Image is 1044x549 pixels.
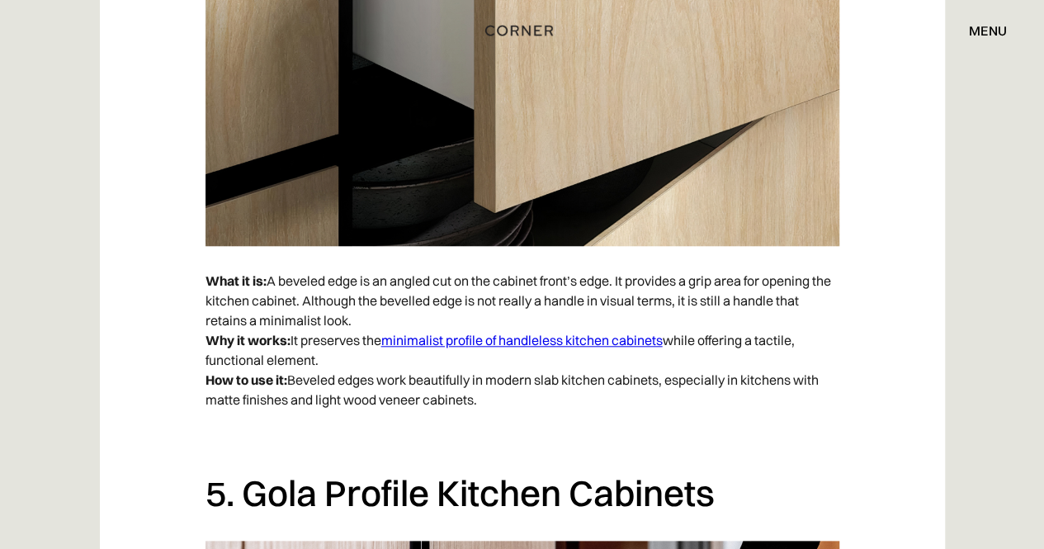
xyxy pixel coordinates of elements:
div: menu [969,24,1007,37]
div: menu [952,17,1007,45]
strong: How to use it: [205,372,287,388]
strong: What it is: [205,272,267,289]
p: A beveled edge is an angled cut on the cabinet front’s edge. It provides a grip area for opening ... [205,263,839,418]
strong: Why it works: [205,332,291,348]
a: home [481,20,564,41]
h2: 5. Gola Profile Kitchen Cabinets [205,471,839,516]
a: minimalist profile of handleless kitchen cabinets [381,332,663,348]
p: ‍ [205,418,839,454]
